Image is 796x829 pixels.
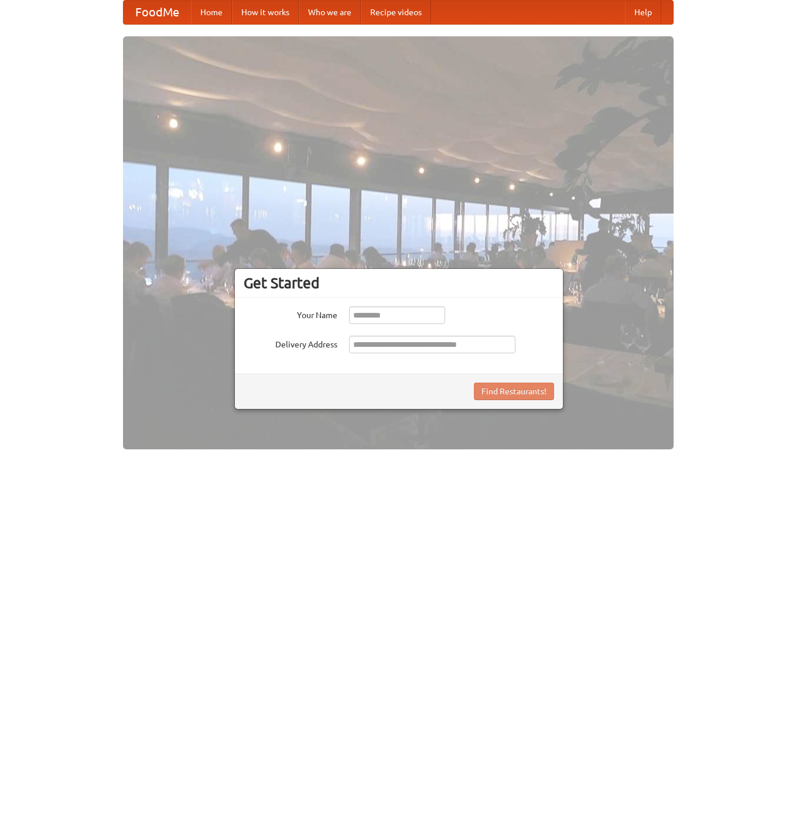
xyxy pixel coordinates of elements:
[625,1,661,24] a: Help
[299,1,361,24] a: Who we are
[244,336,337,350] label: Delivery Address
[191,1,232,24] a: Home
[474,383,554,400] button: Find Restaurants!
[244,306,337,321] label: Your Name
[124,1,191,24] a: FoodMe
[361,1,431,24] a: Recipe videos
[232,1,299,24] a: How it works
[244,274,554,292] h3: Get Started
